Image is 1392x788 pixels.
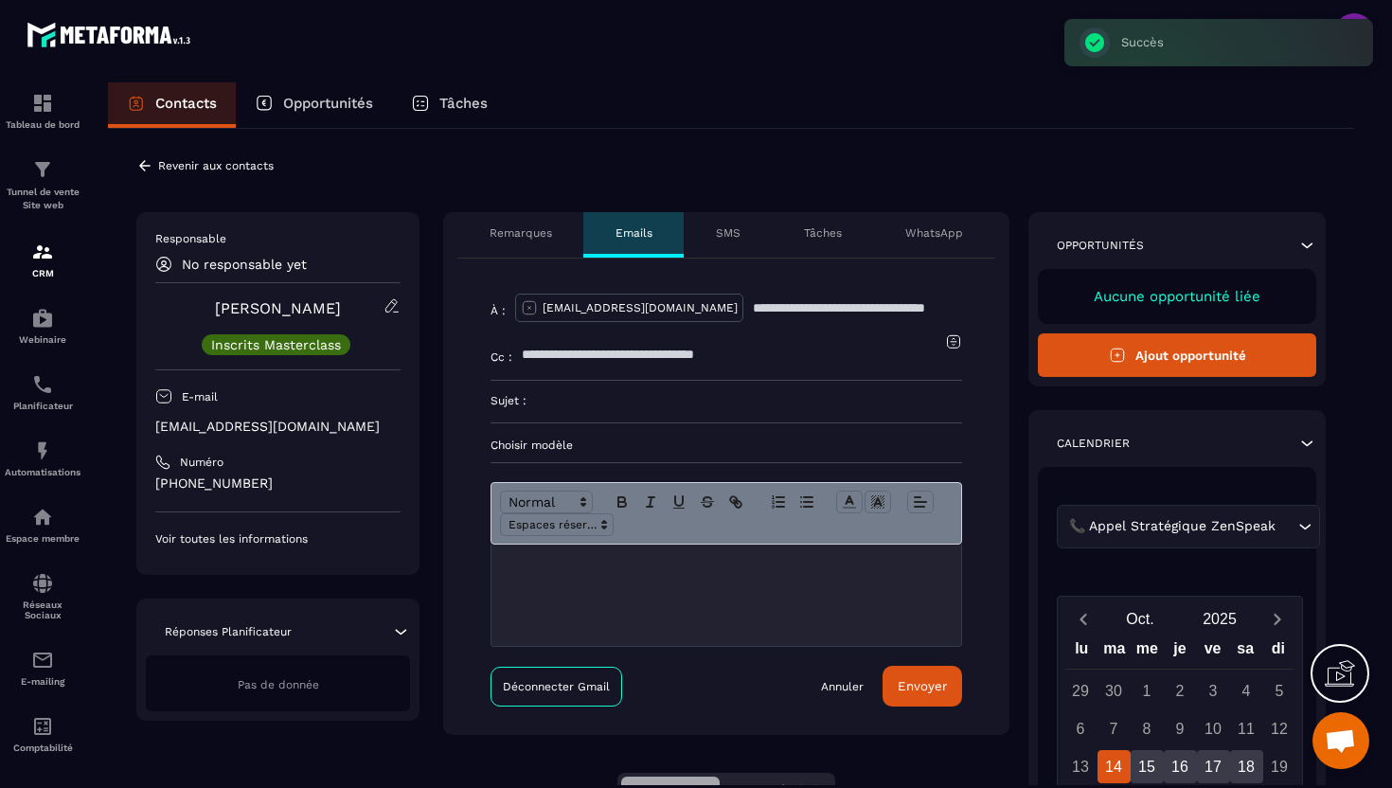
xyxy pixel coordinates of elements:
[31,649,54,672] img: email
[31,439,54,462] img: automations
[236,82,392,128] a: Opportunités
[1164,750,1197,783] div: 16
[5,635,80,701] a: emailemailE-mailing
[392,82,507,128] a: Tâches
[1261,636,1294,669] div: di
[5,492,80,558] a: automationsautomationsEspace membre
[491,303,506,318] p: À :
[1131,674,1164,707] div: 1
[543,300,738,315] p: [EMAIL_ADDRESS][DOMAIN_NAME]
[1100,602,1180,636] button: Open months overlay
[1197,750,1230,783] div: 17
[1180,602,1259,636] button: Open years overlay
[5,467,80,477] p: Automatisations
[180,455,223,470] p: Numéro
[1064,516,1279,537] span: 📞 Appel Stratégique ZenSpeak
[491,393,526,408] p: Sujet :
[155,95,217,112] p: Contacts
[1057,288,1297,305] p: Aucune opportunité liée
[5,293,80,359] a: automationsautomationsWebinaire
[5,558,80,635] a: social-networksocial-networkRéseaux Sociaux
[1259,606,1294,632] button: Next month
[1263,674,1296,707] div: 5
[5,78,80,144] a: formationformationTableau de bord
[1263,750,1296,783] div: 19
[1065,636,1098,669] div: lu
[491,349,512,365] p: Cc :
[821,679,864,694] a: Annuler
[1131,750,1164,783] div: 15
[1057,505,1320,548] div: Search for option
[616,225,652,241] p: Emails
[283,95,373,112] p: Opportunités
[1057,238,1144,253] p: Opportunités
[5,401,80,411] p: Planificateur
[1230,712,1263,745] div: 11
[5,186,80,212] p: Tunnel de vente Site web
[158,159,274,172] p: Revenir aux contacts
[1230,674,1263,707] div: 4
[1098,674,1131,707] div: 30
[211,338,341,351] p: Inscrits Masterclass
[5,359,80,425] a: schedulerschedulerPlanificateur
[5,743,80,753] p: Comptabilité
[5,226,80,293] a: formationformationCRM
[215,299,341,317] a: [PERSON_NAME]
[1131,712,1164,745] div: 8
[1064,750,1098,783] div: 13
[1196,636,1229,669] div: ve
[1164,674,1197,707] div: 2
[5,676,80,687] p: E-mailing
[155,531,401,546] p: Voir toutes les informations
[1064,674,1098,707] div: 29
[31,307,54,330] img: automations
[5,144,80,226] a: formationformationTunnel de vente Site web
[1164,712,1197,745] div: 9
[1098,636,1132,669] div: ma
[1098,712,1131,745] div: 7
[1038,333,1316,377] button: Ajout opportunité
[182,389,218,404] p: E-mail
[5,119,80,130] p: Tableau de bord
[716,225,741,241] p: SMS
[108,82,236,128] a: Contacts
[439,95,488,112] p: Tâches
[804,225,842,241] p: Tâches
[27,17,197,52] img: logo
[182,257,307,272] p: No responsable yet
[1057,436,1130,451] p: Calendrier
[1064,712,1098,745] div: 6
[1197,712,1230,745] div: 10
[31,373,54,396] img: scheduler
[5,701,80,767] a: accountantaccountantComptabilité
[238,678,319,691] span: Pas de donnée
[1065,606,1100,632] button: Previous month
[1263,712,1296,745] div: 12
[490,225,552,241] p: Remarques
[31,715,54,738] img: accountant
[31,241,54,263] img: formation
[155,418,401,436] p: [EMAIL_ADDRESS][DOMAIN_NAME]
[1279,516,1294,537] input: Search for option
[155,475,401,492] p: [PHONE_NUMBER]
[31,158,54,181] img: formation
[165,624,292,639] p: Réponses Planificateur
[5,268,80,278] p: CRM
[1164,636,1197,669] div: je
[155,231,401,246] p: Responsable
[31,572,54,595] img: social-network
[31,506,54,528] img: automations
[1312,712,1369,769] div: Ouvrir le chat
[1098,750,1131,783] div: 14
[5,425,80,492] a: automationsautomationsAutomatisations
[491,438,962,453] p: Choisir modèle
[5,600,80,620] p: Réseaux Sociaux
[1230,750,1263,783] div: 18
[905,225,963,241] p: WhatsApp
[1229,636,1262,669] div: sa
[1197,674,1230,707] div: 3
[31,92,54,115] img: formation
[883,666,962,707] button: Envoyer
[1131,636,1164,669] div: me
[5,334,80,345] p: Webinaire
